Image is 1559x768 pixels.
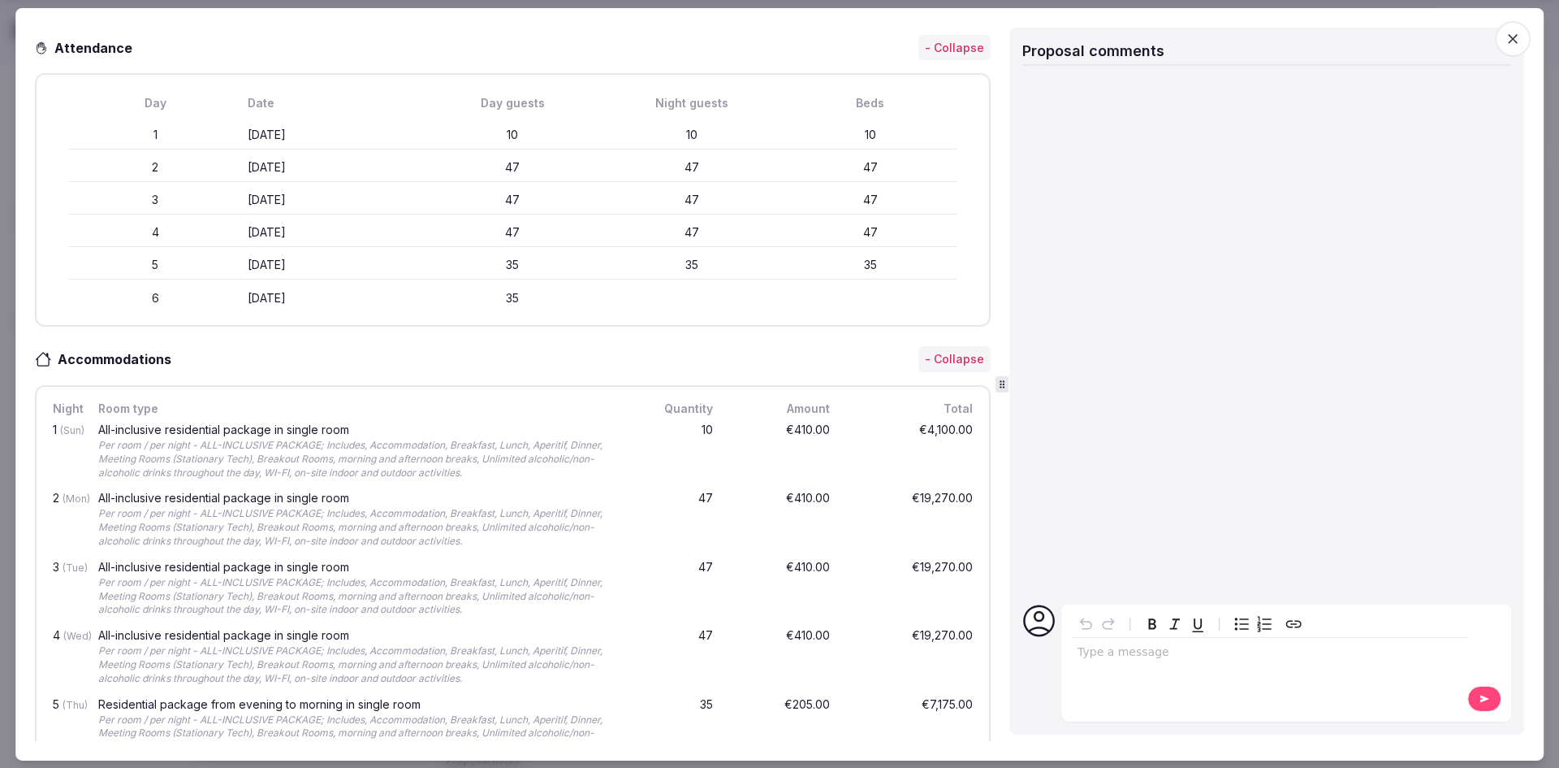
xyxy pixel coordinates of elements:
div: 3 [50,558,82,620]
div: 47 [638,558,716,620]
div: 35 [606,257,778,273]
button: Bold [1141,613,1164,636]
h3: Attendance [48,38,145,58]
div: Per room / per night - ALL-INCLUSIVE PACKAGE; Includes, Accommodation, Breakfast, Lunch, Aperitif... [98,576,622,617]
div: [DATE] [248,192,420,208]
div: editable markdown [1071,638,1467,670]
span: (Wed) [63,630,92,642]
div: 1 [69,127,241,143]
div: All-inclusive residential package in single room [98,492,622,504]
div: [DATE] [248,290,420,306]
div: [DATE] [248,257,420,273]
div: €410.00 [729,558,833,620]
div: €19,270.00 [846,558,976,620]
div: 3 [69,192,241,208]
div: 10 [638,421,716,483]
div: €4,100.00 [846,421,976,483]
div: €205.00 [729,695,833,757]
div: [DATE] [248,127,420,143]
div: Beds [784,95,957,111]
div: 35 [784,257,957,273]
div: Total [846,400,976,418]
div: 35 [427,257,599,273]
div: 10 [784,127,957,143]
div: 47 [427,159,599,176]
div: 5 [50,695,82,757]
div: 1 [50,421,82,483]
div: Day guests [427,95,599,111]
div: Per room / per night - ALL-INCLUSIVE PACKAGE; Includes, Accommodation, Breakfast, Lunch, Aperitif... [98,439,622,479]
div: Night [50,400,82,418]
button: Bulleted list [1230,613,1253,636]
div: €410.00 [729,627,833,688]
div: Per room / per night - ALL-INCLUSIVE PACKAGE; Includes, Accommodation, Breakfast, Lunch, Aperitif... [98,713,622,753]
div: Room type [95,400,625,418]
div: Quantity [638,400,716,418]
div: 6 [69,290,241,306]
div: €7,175.00 [846,695,976,757]
button: Create link [1282,613,1305,636]
div: €19,270.00 [846,627,976,688]
div: [DATE] [248,159,420,176]
div: 35 [638,695,716,757]
div: 4 [69,224,241,241]
h3: Accommodations [51,349,188,369]
div: All-inclusive residential package in single room [98,630,622,641]
div: 47 [638,489,716,551]
div: Date [248,95,420,111]
div: 47 [606,224,778,241]
div: Per room / per night - ALL-INCLUSIVE PACKAGE; Includes, Accommodation, Breakfast, Lunch, Aperitif... [98,507,622,548]
button: Italic [1164,613,1186,636]
div: €410.00 [729,421,833,483]
div: 10 [606,127,778,143]
div: 47 [784,159,957,176]
div: 47 [784,192,957,208]
div: Amount [729,400,833,418]
div: 47 [784,224,957,241]
div: 47 [606,159,778,176]
div: 47 [606,192,778,208]
div: 35 [427,290,599,306]
div: Day [69,95,241,111]
div: toggle group [1230,613,1276,636]
div: €410.00 [729,489,833,551]
div: 10 [427,127,599,143]
div: [DATE] [248,224,420,241]
div: 4 [50,627,82,688]
div: 2 [69,159,241,176]
div: 47 [638,627,716,688]
div: All-inclusive residential package in single room [98,424,622,436]
div: 5 [69,257,241,273]
span: Proposal comments [1022,41,1164,59]
span: (Tue) [63,562,88,574]
button: Underline [1186,613,1209,636]
button: - Collapse [918,35,991,61]
div: Per room / per night - ALL-INCLUSIVE PACKAGE; Includes, Accommodation, Breakfast, Lunch, Aperitif... [98,644,622,685]
div: Night guests [606,95,778,111]
span: (Mon) [63,492,90,505]
div: 47 [427,224,599,241]
span: (Thu) [63,698,88,710]
span: (Sun) [60,424,84,436]
div: 2 [50,489,82,551]
div: Residential package from evening to morning in single room [98,698,622,709]
button: Numbered list [1253,613,1276,636]
div: €19,270.00 [846,489,976,551]
button: - Collapse [918,346,991,372]
div: 47 [427,192,599,208]
div: All-inclusive residential package in single room [98,562,622,573]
